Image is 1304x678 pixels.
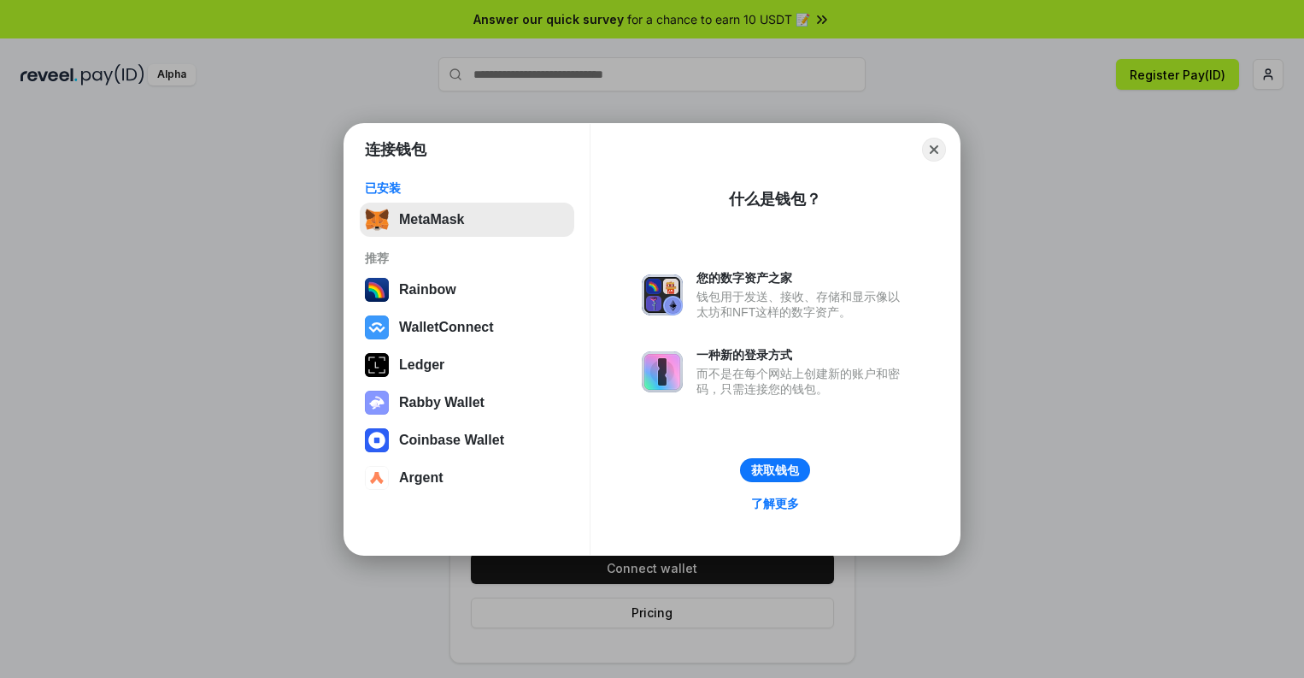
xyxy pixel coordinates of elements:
button: MetaMask [360,203,574,237]
div: Rainbow [399,282,456,298]
img: svg+xml,%3Csvg%20width%3D%2228%22%20height%3D%2228%22%20viewBox%3D%220%200%2028%2028%22%20fill%3D... [365,428,389,452]
img: svg+xml,%3Csvg%20xmlns%3D%22http%3A%2F%2Fwww.w3.org%2F2000%2Fsvg%22%20fill%3D%22none%22%20viewBox... [642,351,683,392]
div: 获取钱包 [751,463,799,478]
div: 您的数字资产之家 [696,270,908,286]
img: svg+xml,%3Csvg%20width%3D%2228%22%20height%3D%2228%22%20viewBox%3D%220%200%2028%2028%22%20fill%3D... [365,466,389,490]
div: Argent [399,470,443,486]
img: svg+xml,%3Csvg%20width%3D%22120%22%20height%3D%22120%22%20viewBox%3D%220%200%20120%20120%22%20fil... [365,278,389,302]
img: svg+xml,%3Csvg%20xmlns%3D%22http%3A%2F%2Fwww.w3.org%2F2000%2Fsvg%22%20fill%3D%22none%22%20viewBox... [642,274,683,315]
button: Ledger [360,348,574,382]
img: svg+xml,%3Csvg%20xmlns%3D%22http%3A%2F%2Fwww.w3.org%2F2000%2Fsvg%22%20fill%3D%22none%22%20viewBox... [365,391,389,415]
div: MetaMask [399,212,464,227]
button: Coinbase Wallet [360,423,574,457]
div: WalletConnect [399,320,494,335]
div: 了解更多 [751,496,799,511]
img: svg+xml,%3Csvg%20xmlns%3D%22http%3A%2F%2Fwww.w3.org%2F2000%2Fsvg%22%20width%3D%2228%22%20height%3... [365,353,389,377]
div: 一种新的登录方式 [696,347,908,363]
h1: 连接钱包 [365,139,426,160]
button: Argent [360,461,574,495]
div: Ledger [399,357,444,373]
div: Rabby Wallet [399,395,485,410]
div: 钱包用于发送、接收、存储和显示像以太坊和NFT这样的数字资产。 [696,289,908,320]
div: Coinbase Wallet [399,433,504,448]
div: 而不是在每个网站上创建新的账户和密码，只需连接您的钱包。 [696,366,908,397]
img: svg+xml,%3Csvg%20fill%3D%22none%22%20height%3D%2233%22%20viewBox%3D%220%200%2035%2033%22%20width%... [365,208,389,232]
button: Rabby Wallet [360,386,574,420]
button: Close [922,138,946,162]
div: 推荐 [365,251,569,266]
button: WalletConnect [360,310,574,345]
img: svg+xml,%3Csvg%20width%3D%2228%22%20height%3D%2228%22%20viewBox%3D%220%200%2028%2028%22%20fill%3D... [365,315,389,339]
div: 已安装 [365,180,569,196]
button: Rainbow [360,273,574,307]
button: 获取钱包 [740,458,810,482]
a: 了解更多 [741,492,809,515]
div: 什么是钱包？ [729,189,821,209]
